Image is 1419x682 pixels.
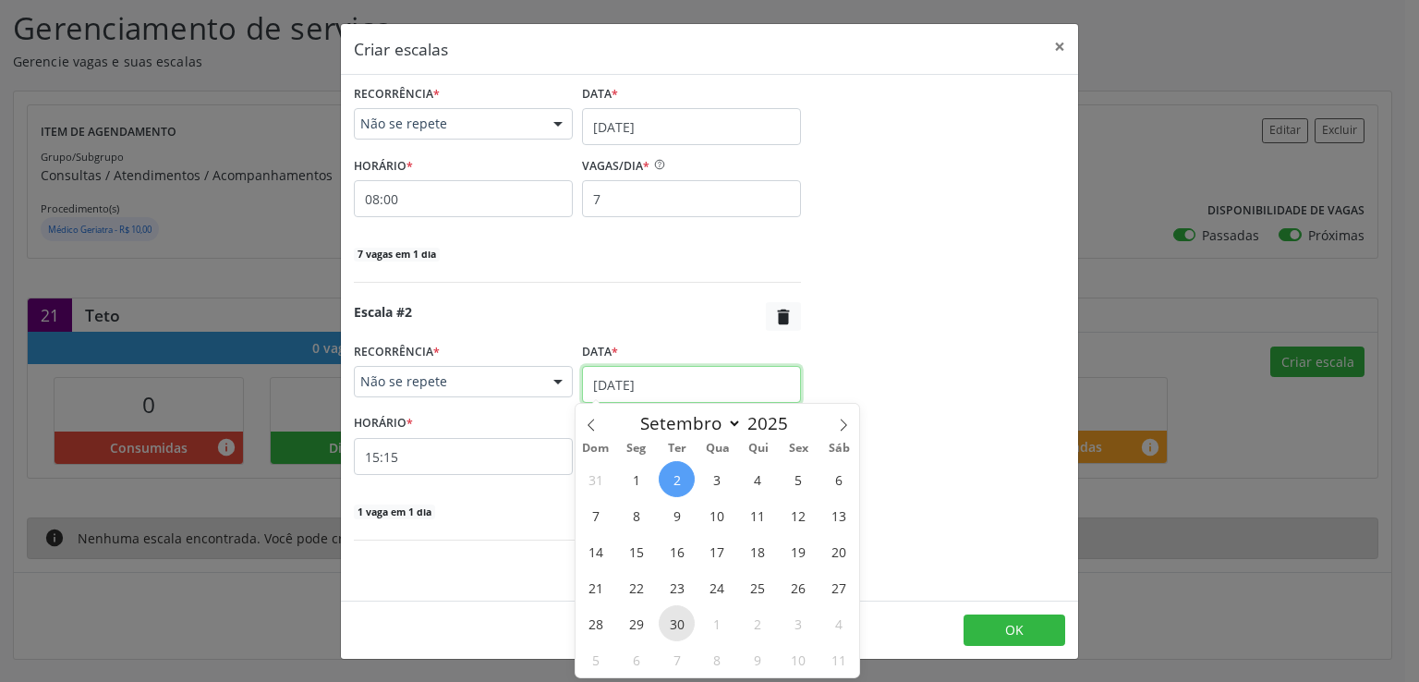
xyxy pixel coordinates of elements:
[699,533,735,569] span: Setembro 17, 2025
[964,615,1065,646] button: OK
[616,443,657,455] span: Seg
[738,443,779,455] span: Qui
[360,115,535,133] span: Não se repete
[740,641,776,677] span: Outubro 9, 2025
[821,569,857,605] span: Setembro 27, 2025
[699,605,735,641] span: Outubro 1, 2025
[697,443,738,455] span: Qua
[821,461,857,497] span: Setembro 6, 2025
[577,569,613,605] span: Setembro 21, 2025
[779,443,819,455] span: Sex
[659,497,695,533] span: Setembro 9, 2025
[354,80,440,109] label: RECORRÊNCIA
[649,152,666,171] ion-icon: help circle outline
[354,37,448,61] h5: Criar escalas
[821,497,857,533] span: Setembro 13, 2025
[659,533,695,569] span: Setembro 16, 2025
[618,461,654,497] span: Setembro 1, 2025
[699,569,735,605] span: Setembro 24, 2025
[781,533,817,569] span: Setembro 19, 2025
[577,641,613,677] span: Outubro 5, 2025
[740,461,776,497] span: Setembro 4, 2025
[740,605,776,641] span: Outubro 2, 2025
[740,569,776,605] span: Setembro 25, 2025
[354,337,440,366] label: RECORRÊNCIA
[819,443,860,455] span: Sáb
[766,302,801,331] button: 
[821,641,857,677] span: Outubro 11, 2025
[781,605,817,641] span: Outubro 3, 2025
[699,497,735,533] span: Setembro 10, 2025
[618,497,654,533] span: Setembro 8, 2025
[618,641,654,677] span: Outubro 6, 2025
[354,152,413,180] label: HORÁRIO
[1041,24,1078,69] button: Close
[632,410,743,436] select: Month
[740,533,776,569] span: Setembro 18, 2025
[582,366,801,403] input: Selecione uma data
[1005,621,1024,639] span: OK
[781,641,817,677] span: Outubro 10, 2025
[773,307,794,327] i: 
[659,461,695,497] span: Setembro 2, 2025
[577,497,613,533] span: Setembro 7, 2025
[742,411,803,435] input: Year
[659,569,695,605] span: Setembro 23, 2025
[582,152,649,180] label: VAGAS/DIA
[659,605,695,641] span: Setembro 30, 2025
[657,443,697,455] span: Ter
[821,605,857,641] span: Outubro 4, 2025
[699,641,735,677] span: Outubro 8, 2025
[354,180,573,217] input: 00:00
[659,641,695,677] span: Outubro 7, 2025
[354,505,435,519] span: 1 vaga em 1 dia
[354,248,440,262] span: 7 vagas em 1 dia
[618,605,654,641] span: Setembro 29, 2025
[781,569,817,605] span: Setembro 26, 2025
[582,80,618,109] label: Data
[577,461,613,497] span: Agosto 31, 2025
[821,533,857,569] span: Setembro 20, 2025
[576,443,616,455] span: Dom
[618,569,654,605] span: Setembro 22, 2025
[582,337,618,366] label: Data
[577,533,613,569] span: Setembro 14, 2025
[577,605,613,641] span: Setembro 28, 2025
[740,497,776,533] span: Setembro 11, 2025
[354,409,413,438] label: HORÁRIO
[354,438,573,475] input: 00:00
[360,372,535,391] span: Não se repete
[781,461,817,497] span: Setembro 5, 2025
[699,461,735,497] span: Setembro 3, 2025
[582,108,801,145] input: Selecione uma data
[781,497,817,533] span: Setembro 12, 2025
[354,302,412,331] div: Escala #2
[618,533,654,569] span: Setembro 15, 2025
